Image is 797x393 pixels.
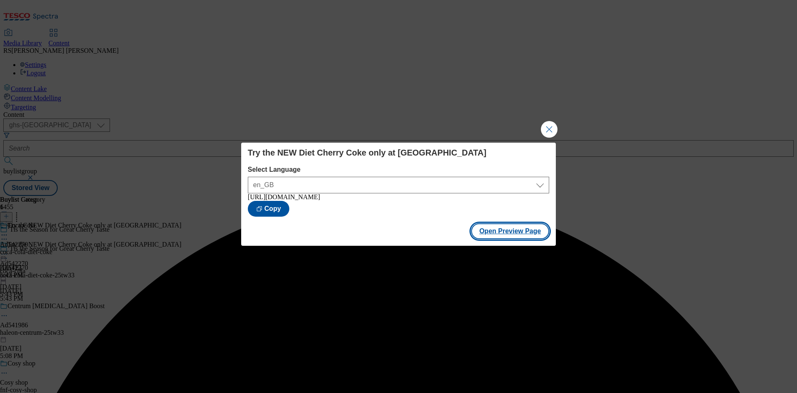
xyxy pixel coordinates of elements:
[248,148,549,158] h4: Try the NEW Diet Cherry Coke only at [GEOGRAPHIC_DATA]
[541,121,557,138] button: Close Modal
[248,166,549,173] label: Select Language
[241,143,556,246] div: Modal
[471,223,550,239] button: Open Preview Page
[248,193,549,201] div: [URL][DOMAIN_NAME]
[248,201,289,217] button: Copy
